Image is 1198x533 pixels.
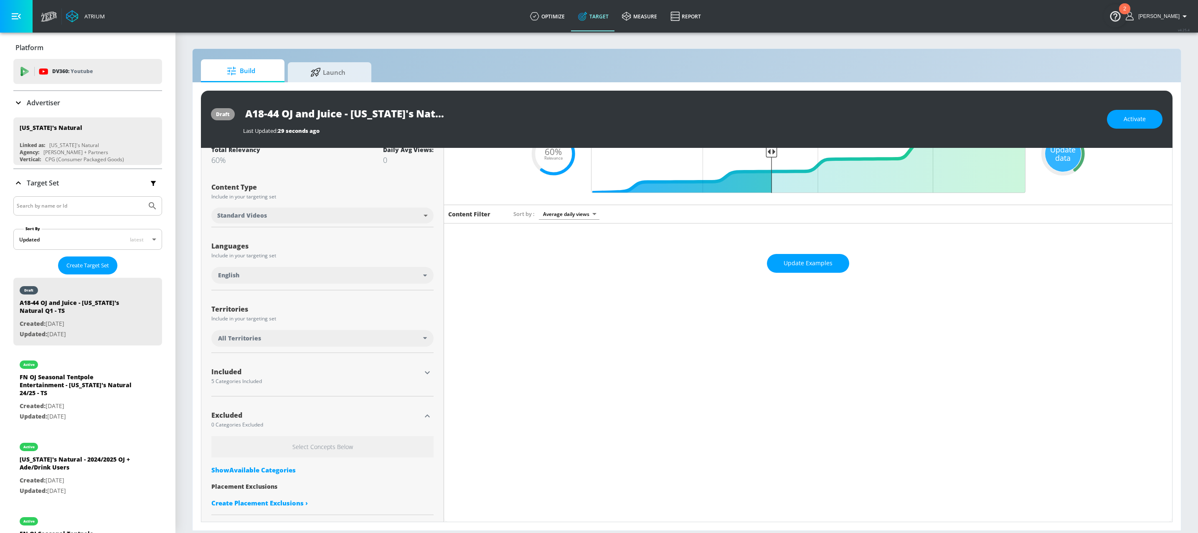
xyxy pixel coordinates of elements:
[211,155,260,165] div: 60%
[20,411,137,422] p: [DATE]
[52,67,93,76] p: DV360:
[211,499,434,507] a: Create Placement Exclusions ›
[66,261,109,270] span: Create Target Set
[20,487,47,495] span: Updated:
[20,330,47,338] span: Updated:
[20,142,45,149] div: Linked as:
[1126,11,1190,21] button: [PERSON_NAME]
[211,194,434,199] div: Include in your targeting set
[448,210,490,218] h6: Content Filter
[20,156,41,163] div: Vertical:
[20,319,137,329] p: [DATE]
[13,434,162,502] div: active[US_STATE]'s Natural - 2024/2025 OJ + Ade/Drink UsersCreated:[DATE]Updated:[DATE]
[20,299,137,319] div: A18-44 OJ and Juice - [US_STATE]'s Natural Q1 - TS
[13,91,162,114] div: Advertiser
[13,36,162,59] div: Platform
[24,288,33,292] div: draft
[523,1,571,31] a: optimize
[13,278,162,345] div: draftA18-44 OJ and Juice - [US_STATE]'s Natural Q1 - TSCreated:[DATE]Updated:[DATE]
[13,117,162,165] div: [US_STATE]'s NaturalLinked as:[US_STATE]'s NaturalAgency:[PERSON_NAME] + PartnersVertical:CPG (Co...
[217,211,267,220] span: Standard Videos
[1135,13,1180,19] span: login as: ashley.jan@zefr.com
[81,13,105,20] div: Atrium
[1123,9,1126,20] div: 2
[43,149,108,156] div: [PERSON_NAME] + Partners
[58,256,117,274] button: Create Target Set
[23,363,35,367] div: active
[27,98,60,107] p: Advertiser
[20,401,137,411] p: [DATE]
[545,147,562,156] span: 60%
[23,445,35,449] div: active
[1124,114,1146,124] span: Activate
[211,267,434,284] div: English
[296,62,360,82] span: Launch
[20,149,39,156] div: Agency:
[13,59,162,84] div: DV360: Youtube
[20,412,47,420] span: Updated:
[571,1,615,31] a: Target
[45,156,124,163] div: CPG (Consumer Packaged Goods)
[211,184,434,190] div: Content Type
[1107,110,1162,129] button: Activate
[71,67,93,76] p: Youtube
[211,316,434,321] div: Include in your targeting set
[27,178,59,188] p: Target Set
[211,482,434,490] div: Placement Exclusions
[20,320,46,327] span: Created:
[513,210,535,218] span: Sort by
[767,254,849,273] button: Update Examples
[49,142,99,149] div: [US_STATE]'s Natural
[20,402,46,410] span: Created:
[218,334,261,343] span: All Territories
[211,466,434,474] div: ShowAvailable Categories
[20,486,137,496] p: [DATE]
[17,201,143,211] input: Search by name or Id
[539,208,599,220] div: Average daily views
[784,258,833,269] span: Update Examples
[1104,4,1127,28] button: Open Resource Center, 2 new notifications
[216,111,230,118] div: draft
[13,169,162,197] div: Target Set
[19,236,40,243] div: Updated
[15,43,43,52] p: Platform
[615,1,664,31] a: measure
[20,329,137,340] p: [DATE]
[211,368,421,375] div: Included
[1178,28,1190,32] span: v 4.25.4
[20,476,46,484] span: Created:
[544,156,563,160] span: Relevance
[383,155,434,165] div: 0
[211,379,421,384] div: 5 Categories Included
[243,127,1099,135] div: Last Updated:
[211,253,434,258] div: Include in your targeting set
[1045,136,1081,172] div: Update data
[66,10,105,23] a: Atrium
[20,455,137,475] div: [US_STATE]'s Natural - 2024/2025 OJ + Ade/Drink Users
[211,422,421,427] div: 0 Categories Excluded
[211,436,434,457] h6: Select Concepts Below
[209,61,273,81] span: Build
[13,352,162,428] div: activeFN OJ Seasonal Tentpole Entertainment - [US_STATE]'s Natural 24/25 - TSCreated:[DATE]Update...
[211,306,434,312] div: Territories
[20,373,137,401] div: FN OJ Seasonal Tentpole Entertainment - [US_STATE]'s Natural 24/25 - TS
[23,519,35,523] div: active
[587,115,1030,193] input: Final Threshold
[130,236,144,243] span: latest
[383,146,434,154] div: Daily Avg Views:
[211,412,421,419] div: Excluded
[211,243,434,249] div: Languages
[24,226,42,231] label: Sort By
[664,1,708,31] a: Report
[211,330,434,347] div: All Territories
[218,271,239,279] span: English
[20,124,82,132] div: [US_STATE]'s Natural
[278,127,320,135] span: 29 seconds ago
[211,146,260,154] div: Total Relevancy
[20,475,137,486] p: [DATE]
